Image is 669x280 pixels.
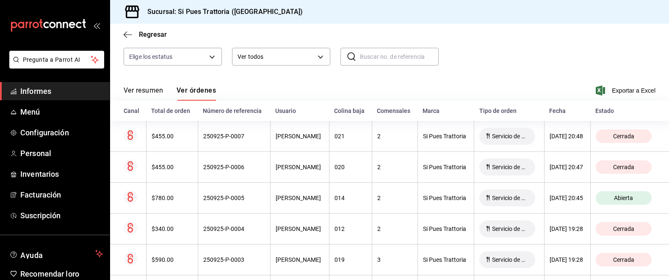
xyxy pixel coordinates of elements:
font: 012 [334,225,345,232]
font: Servicio de Mesa [492,225,536,232]
font: Recomendar loro [20,269,79,278]
font: 2 [377,195,381,201]
font: 2 [377,164,381,170]
font: Servicio de Mesa [492,164,536,170]
font: [PERSON_NAME] [276,225,321,232]
font: 019 [334,256,345,263]
font: Cerrada [613,256,634,263]
font: $455.00 [152,133,174,140]
font: 020 [334,164,345,170]
font: Personal [20,149,51,158]
font: Ver órdenes [177,86,216,94]
button: Exportar a Excel [597,85,655,96]
font: Exportar a Excel [612,87,655,94]
font: Informes [20,87,51,96]
font: Fecha [549,107,566,114]
font: Inventarios [20,170,59,178]
font: Facturación [20,190,61,199]
font: [PERSON_NAME] [276,256,321,263]
font: Ver resumen [124,86,163,94]
font: 014 [334,195,345,201]
font: 3 [377,256,381,263]
font: Total de orden [151,107,190,114]
font: Servicio de Mesa [492,195,536,201]
font: Servicio de Mesa [492,133,536,140]
font: Ver todos [238,53,263,60]
font: Si Pues Trattoria [423,164,466,170]
font: Cerrada [613,164,634,170]
font: [PERSON_NAME] [276,164,321,170]
font: Si Pues Trattoria [423,225,466,232]
font: Servicio de Mesa [492,256,536,263]
font: 250925-P-0005 [203,195,244,201]
div: pestañas de navegación [124,86,216,101]
font: Menú [20,107,40,116]
button: Regresar [124,30,167,38]
font: Canal [124,107,139,114]
font: [DATE] 20:48 [550,133,583,140]
button: abrir_cajón_menú [93,22,100,29]
font: $455.00 [152,164,174,170]
font: Si Pues Trattoria [423,133,466,140]
font: Regresar [139,30,167,38]
font: [DATE] 20:45 [550,195,583,201]
font: 250925-P-0003 [203,256,244,263]
font: [PERSON_NAME] [276,133,321,140]
font: Ayuda [20,251,43,260]
font: 2 [377,133,381,140]
font: Colina baja [334,107,365,114]
font: Usuario [275,107,296,114]
font: Suscripción [20,211,61,220]
font: Marca [423,107,440,114]
font: Tipo de orden [479,107,517,114]
font: $340.00 [152,225,174,232]
font: Comensales [377,107,410,114]
font: 250925-P-0004 [203,225,244,232]
font: Si Pues Trattoria [423,256,466,263]
font: Cerrada [613,225,634,232]
font: [DATE] 19:28 [550,256,583,263]
font: Estado [595,107,614,114]
font: Configuración [20,128,69,137]
font: [PERSON_NAME] [276,195,321,201]
font: Pregunta a Parrot AI [23,56,80,63]
font: Abierta [614,195,633,201]
font: $590.00 [152,256,174,263]
font: 021 [334,133,345,140]
font: 250925-P-0006 [203,164,244,170]
button: Pregunta a Parrot AI [9,51,104,69]
font: Si Pues Trattoria [423,195,466,201]
input: Buscar no. de referencia [360,48,439,65]
font: Número de referencia [203,107,262,114]
font: Elige los estatus [129,53,172,60]
font: $780.00 [152,195,174,201]
font: 250925-P-0007 [203,133,244,140]
font: Sucursal: Si Pues Trattoria ([GEOGRAPHIC_DATA]) [147,8,303,16]
a: Pregunta a Parrot AI [6,61,104,70]
font: [DATE] 19:28 [550,225,583,232]
font: Cerrada [613,133,634,140]
font: [DATE] 20:47 [550,164,583,170]
font: 2 [377,225,381,232]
